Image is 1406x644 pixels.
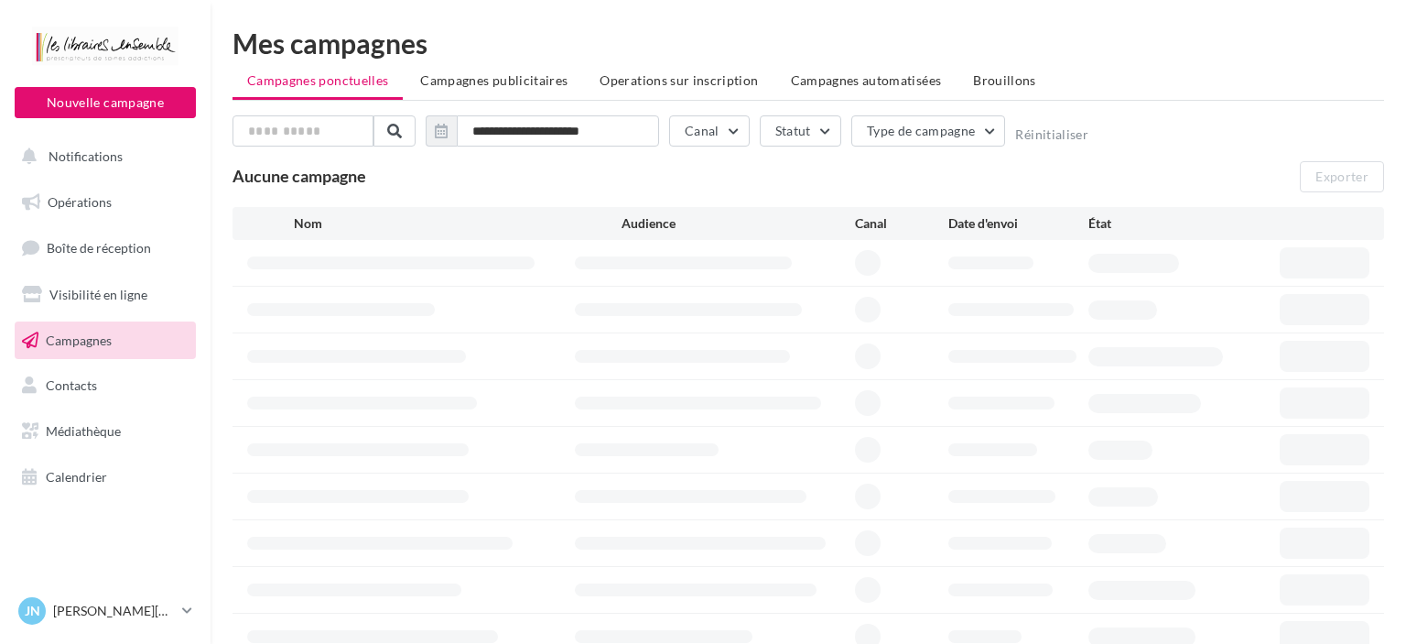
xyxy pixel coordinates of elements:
[11,183,200,222] a: Opérations
[25,602,40,620] span: JN
[11,458,200,497] a: Calendrier
[11,412,200,451] a: Médiathèque
[1015,127,1088,142] button: Réinitialiser
[600,72,758,88] span: Operations sur inscription
[11,276,200,314] a: Visibilité en ligne
[420,72,568,88] span: Campagnes publicitaires
[948,214,1088,233] div: Date d'envoi
[851,115,1006,147] button: Type de campagne
[53,602,175,620] p: [PERSON_NAME][DATE]
[49,148,123,164] span: Notifications
[15,87,196,118] button: Nouvelle campagne
[294,214,622,233] div: Nom
[46,469,107,485] span: Calendrier
[669,115,750,147] button: Canal
[1088,214,1228,233] div: État
[760,115,841,147] button: Statut
[622,214,855,233] div: Audience
[1300,161,1384,192] button: Exporter
[233,29,1384,57] div: Mes campagnes
[46,377,97,393] span: Contacts
[48,194,112,210] span: Opérations
[49,287,147,302] span: Visibilité en ligne
[11,228,200,267] a: Boîte de réception
[46,423,121,439] span: Médiathèque
[855,214,948,233] div: Canal
[15,594,196,628] a: JN [PERSON_NAME][DATE]
[791,72,942,88] span: Campagnes automatisées
[973,72,1036,88] span: Brouillons
[11,137,192,176] button: Notifications
[233,166,366,186] span: Aucune campagne
[47,240,151,256] span: Boîte de réception
[11,366,200,405] a: Contacts
[11,322,200,360] a: Campagnes
[46,332,112,347] span: Campagnes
